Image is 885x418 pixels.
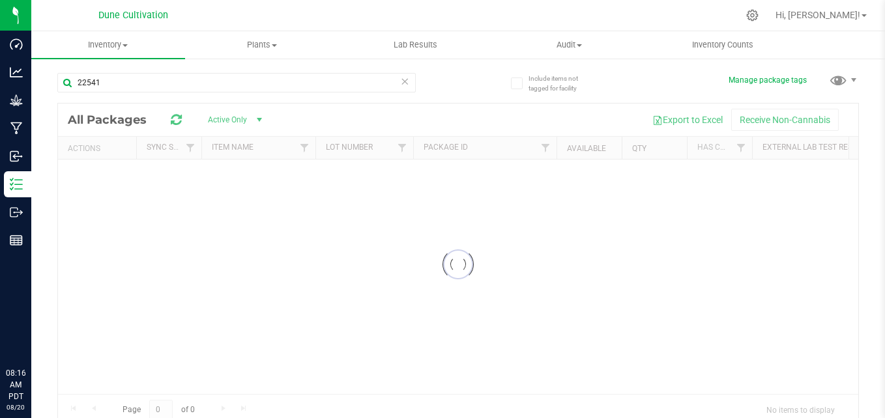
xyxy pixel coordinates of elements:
span: Plants [186,39,338,51]
span: Dune Cultivation [98,10,168,21]
inline-svg: Inbound [10,150,23,163]
input: Search Package ID, Item Name, SKU, Lot or Part Number... [57,73,416,92]
div: Manage settings [744,9,761,21]
span: Inventory [31,39,185,51]
a: Plants [185,31,339,59]
inline-svg: Analytics [10,66,23,79]
a: Inventory Counts [646,31,800,59]
inline-svg: Inventory [10,178,23,191]
span: Hi, [PERSON_NAME]! [776,10,860,20]
inline-svg: Reports [10,234,23,247]
span: Clear [400,73,409,90]
inline-svg: Manufacturing [10,122,23,135]
span: Include items not tagged for facility [529,74,594,93]
inline-svg: Outbound [10,206,23,219]
span: Audit [493,39,645,51]
a: Audit [492,31,646,59]
inline-svg: Dashboard [10,38,23,51]
p: 08:16 AM PDT [6,367,25,402]
a: Inventory [31,31,185,59]
a: Lab Results [339,31,493,59]
p: 08/20 [6,402,25,412]
button: Manage package tags [729,75,807,86]
span: Inventory Counts [675,39,771,51]
inline-svg: Grow [10,94,23,107]
span: Lab Results [376,39,455,51]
